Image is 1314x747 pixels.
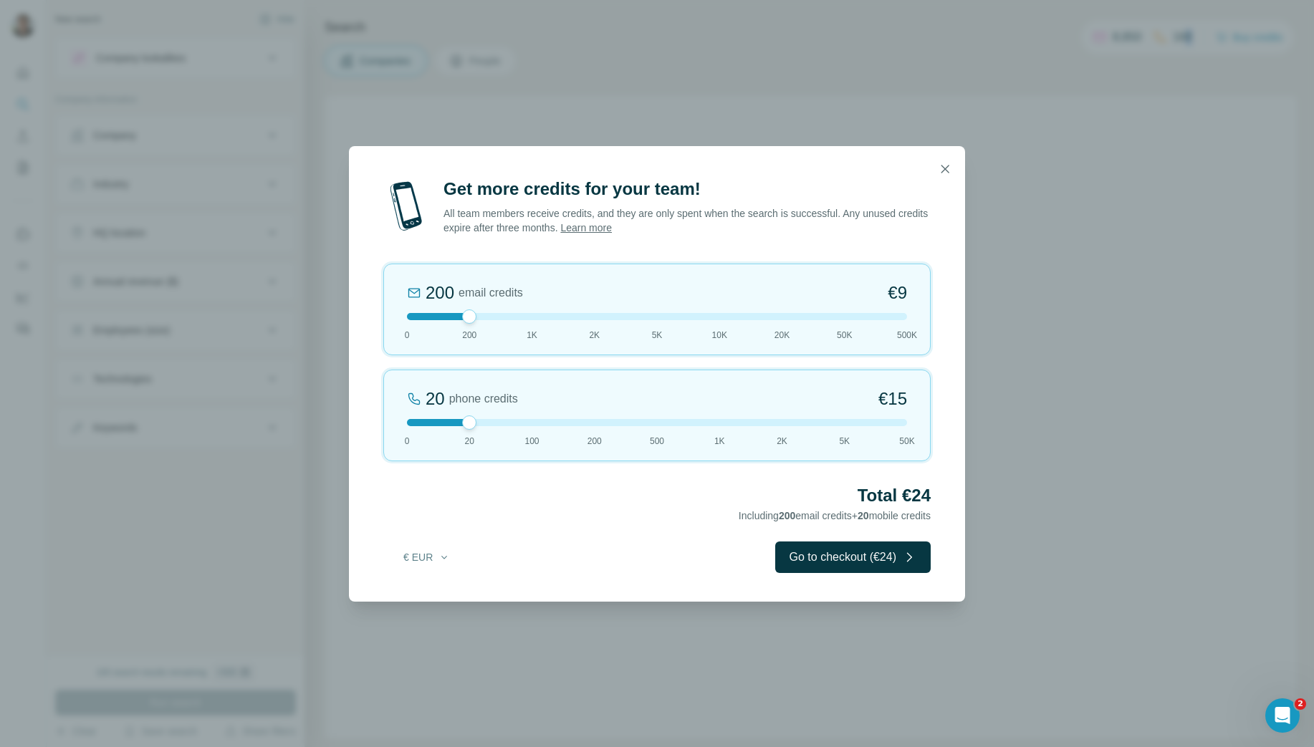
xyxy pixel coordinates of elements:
span: 500 [650,435,664,448]
span: 20K [775,329,790,342]
span: 200 [462,329,476,342]
span: 1K [714,435,725,448]
div: 200 [426,281,454,304]
span: 0 [405,435,410,448]
img: mobile-phone [383,178,429,235]
span: 1K [527,329,537,342]
button: € EUR [393,544,460,570]
span: €9 [888,281,907,304]
span: 2 [1295,698,1306,710]
span: 10K [712,329,727,342]
span: phone credits [449,390,518,408]
span: 5K [652,329,663,342]
span: 200 [588,435,602,448]
p: All team members receive credits, and they are only spent when the search is successful. Any unus... [443,206,931,235]
span: 50K [837,329,852,342]
span: €15 [878,387,907,410]
span: 2K [777,435,787,448]
div: 20 [426,387,445,410]
span: 200 [779,510,795,521]
button: Go to checkout (€24) [775,541,931,573]
span: 20 [858,510,869,521]
span: 5K [839,435,850,448]
iframe: Intercom live chat [1265,698,1300,733]
span: email credits [459,284,523,302]
span: 500K [897,329,917,342]
span: 50K [899,435,914,448]
span: Including email credits + mobile credits [739,510,931,521]
span: 0 [405,329,410,342]
span: 100 [524,435,539,448]
span: 20 [465,435,474,448]
a: Learn more [560,222,612,233]
span: 2K [589,329,600,342]
h2: Total €24 [383,484,931,507]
